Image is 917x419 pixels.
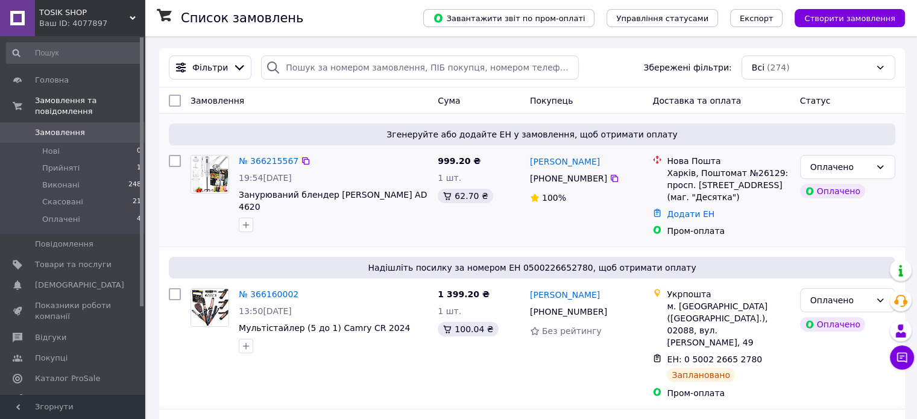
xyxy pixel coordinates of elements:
[174,128,890,140] span: Згенеруйте або додайте ЕН у замовлення, щоб отримати оплату
[607,9,718,27] button: Управління статусами
[667,368,735,382] div: Заплановано
[643,61,731,74] span: Збережені фільтри:
[39,18,145,29] div: Ваш ID: 4077897
[42,163,80,174] span: Прийняті
[667,387,790,399] div: Пром-оплата
[239,289,298,299] a: № 366160002
[35,259,112,270] span: Товари та послуги
[39,7,130,18] span: TOSIK SHOP
[35,95,145,117] span: Замовлення та повідомлення
[528,303,610,320] div: [PHONE_NUMBER]
[191,289,228,326] img: Фото товару
[890,345,914,370] button: Чат з покупцем
[530,289,600,301] a: [PERSON_NAME]
[35,373,100,384] span: Каталог ProSale
[137,146,141,157] span: 0
[181,11,303,25] h1: Список замовлень
[6,42,142,64] input: Пошук
[42,214,80,225] span: Оплачені
[528,170,610,187] div: [PHONE_NUMBER]
[423,9,594,27] button: Завантажити звіт по пром-оплаті
[667,225,790,237] div: Пром-оплата
[35,75,69,86] span: Головна
[810,160,871,174] div: Оплачено
[35,353,68,364] span: Покупці
[239,190,427,212] a: Занурюваний блендер [PERSON_NAME] AD 4620
[438,289,490,299] span: 1 399.20 ₴
[438,189,493,203] div: 62.70 ₴
[261,55,579,80] input: Пошук за номером замовлення, ПІБ покупця, номером телефону, Email, номером накладної
[191,156,228,193] img: Фото товару
[239,156,298,166] a: № 366215567
[42,197,83,207] span: Скасовані
[35,239,93,250] span: Повідомлення
[800,184,865,198] div: Оплачено
[433,13,585,24] span: Завантажити звіт по пром-оплаті
[133,197,141,207] span: 21
[137,163,141,174] span: 1
[239,323,410,333] a: Мультістайлер (5 до 1) Camry CR 2024
[438,306,461,316] span: 1 шт.
[530,156,600,168] a: [PERSON_NAME]
[667,288,790,300] div: Укрпошта
[191,288,229,327] a: Фото товару
[438,173,461,183] span: 1 шт.
[667,354,762,364] span: ЕН: 0 5002 2665 2780
[42,146,60,157] span: Нові
[42,180,80,191] span: Виконані
[752,61,764,74] span: Всі
[652,96,741,106] span: Доставка та оплата
[35,300,112,322] span: Показники роботи компанії
[542,193,566,203] span: 100%
[35,394,77,405] span: Аналітика
[730,9,783,27] button: Експорт
[795,9,905,27] button: Створити замовлення
[800,317,865,332] div: Оплачено
[438,156,481,166] span: 999.20 ₴
[667,167,790,203] div: Харків, Поштомат №26129: просп. [STREET_ADDRESS] (маг. "Десятка")
[667,209,714,219] a: Додати ЕН
[438,96,460,106] span: Cума
[783,13,905,22] a: Створити замовлення
[35,127,85,138] span: Замовлення
[804,14,895,23] span: Створити замовлення
[542,326,602,336] span: Без рейтингу
[530,96,573,106] span: Покупець
[810,294,871,307] div: Оплачено
[191,155,229,194] a: Фото товару
[35,280,124,291] span: [DEMOGRAPHIC_DATA]
[438,322,498,336] div: 100.04 ₴
[239,306,292,316] span: 13:50[DATE]
[800,96,831,106] span: Статус
[767,63,790,72] span: (274)
[239,173,292,183] span: 19:54[DATE]
[740,14,774,23] span: Експорт
[137,214,141,225] span: 4
[616,14,708,23] span: Управління статусами
[192,61,228,74] span: Фільтри
[174,262,890,274] span: Надішліть посилку за номером ЕН 0500226652780, щоб отримати оплату
[35,332,66,343] span: Відгуки
[667,155,790,167] div: Нова Пошта
[128,180,141,191] span: 248
[667,300,790,348] div: м. [GEOGRAPHIC_DATA] ([GEOGRAPHIC_DATA].), 02088, вул. [PERSON_NAME], 49
[191,96,244,106] span: Замовлення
